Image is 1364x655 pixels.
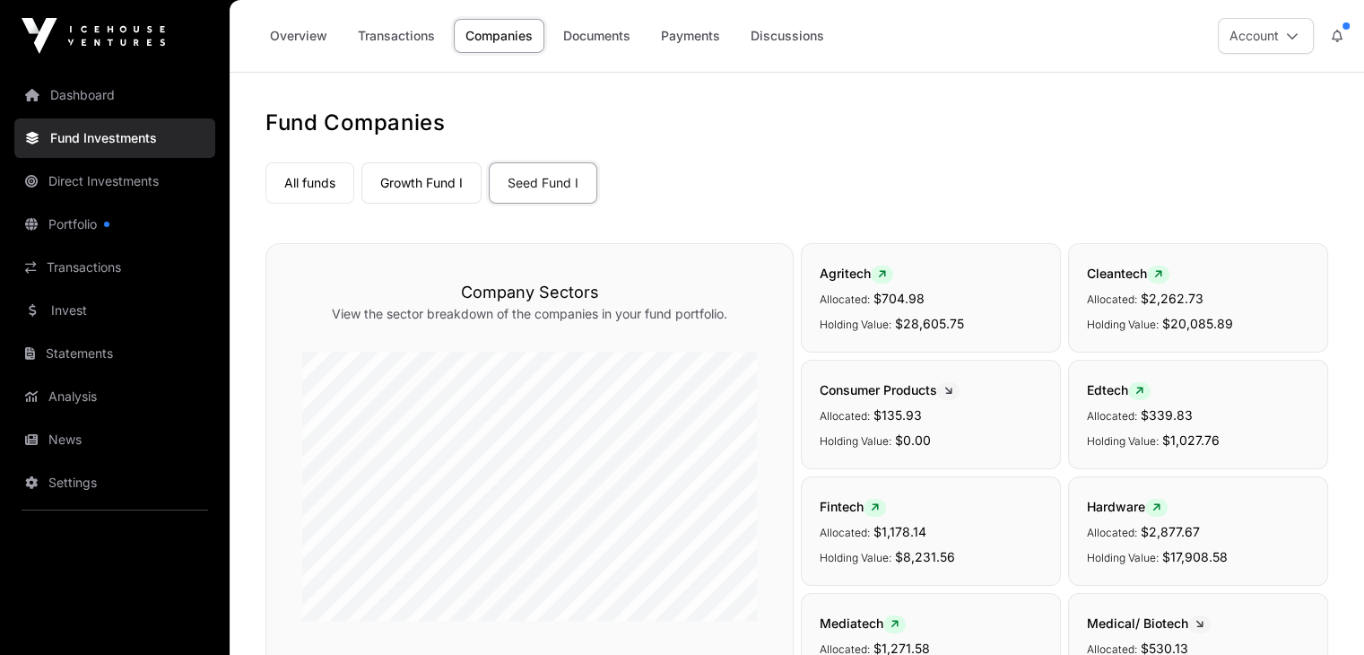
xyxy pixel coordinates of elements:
h1: Fund Companies [265,109,1328,137]
span: Consumer Products [820,382,960,397]
span: Allocated: [1087,409,1137,423]
span: $135.93 [873,407,922,423]
span: Agritech [820,266,893,281]
span: Holding Value: [820,551,891,564]
span: Holding Value: [1087,551,1159,564]
span: Fintech [820,499,886,514]
span: Holding Value: [1087,318,1159,331]
img: Icehouse Ventures Logo [22,18,165,54]
a: News [14,420,215,459]
a: Transactions [14,248,215,287]
a: Portfolio [14,205,215,244]
a: Transactions [346,19,447,53]
span: $8,231.56 [895,549,955,564]
a: Seed Fund I [489,162,597,204]
iframe: Chat Widget [1274,569,1364,655]
span: Medical/ Biotech [1087,616,1211,631]
a: Statements [14,334,215,373]
a: Growth Fund I [361,162,482,204]
span: Allocated: [1087,526,1137,539]
a: All funds [265,162,354,204]
span: $704.98 [873,291,925,306]
a: Companies [454,19,544,53]
span: Holding Value: [820,318,891,331]
span: Allocated: [820,409,870,423]
span: $2,877.67 [1141,524,1200,539]
a: Payments [649,19,732,53]
span: Allocated: [820,293,870,306]
span: Cleantech [1087,266,1169,281]
span: $17,908.58 [1162,549,1228,564]
span: Edtech [1087,382,1151,397]
a: Analysis [14,377,215,416]
a: Documents [552,19,642,53]
span: Hardware [1087,499,1168,514]
p: View the sector breakdown of the companies in your fund portfolio. [302,305,757,323]
span: $2,262.73 [1141,291,1203,306]
span: Holding Value: [820,434,891,448]
a: Invest [14,291,215,330]
span: $1,027.76 [1162,432,1220,448]
button: Account [1218,18,1314,54]
span: Allocated: [820,526,870,539]
a: Direct Investments [14,162,215,201]
span: $20,085.89 [1162,316,1233,331]
a: Fund Investments [14,118,215,158]
a: Settings [14,463,215,502]
a: Discussions [739,19,836,53]
span: $339.83 [1141,407,1193,423]
a: Dashboard [14,75,215,115]
span: $0.00 [895,432,931,448]
span: Holding Value: [1087,434,1159,448]
span: Mediatech [820,616,906,631]
span: $1,178.14 [873,524,926,539]
h3: Company Sectors [302,280,757,305]
span: $28,605.75 [895,316,964,331]
a: Overview [258,19,339,53]
span: Allocated: [1087,293,1137,306]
